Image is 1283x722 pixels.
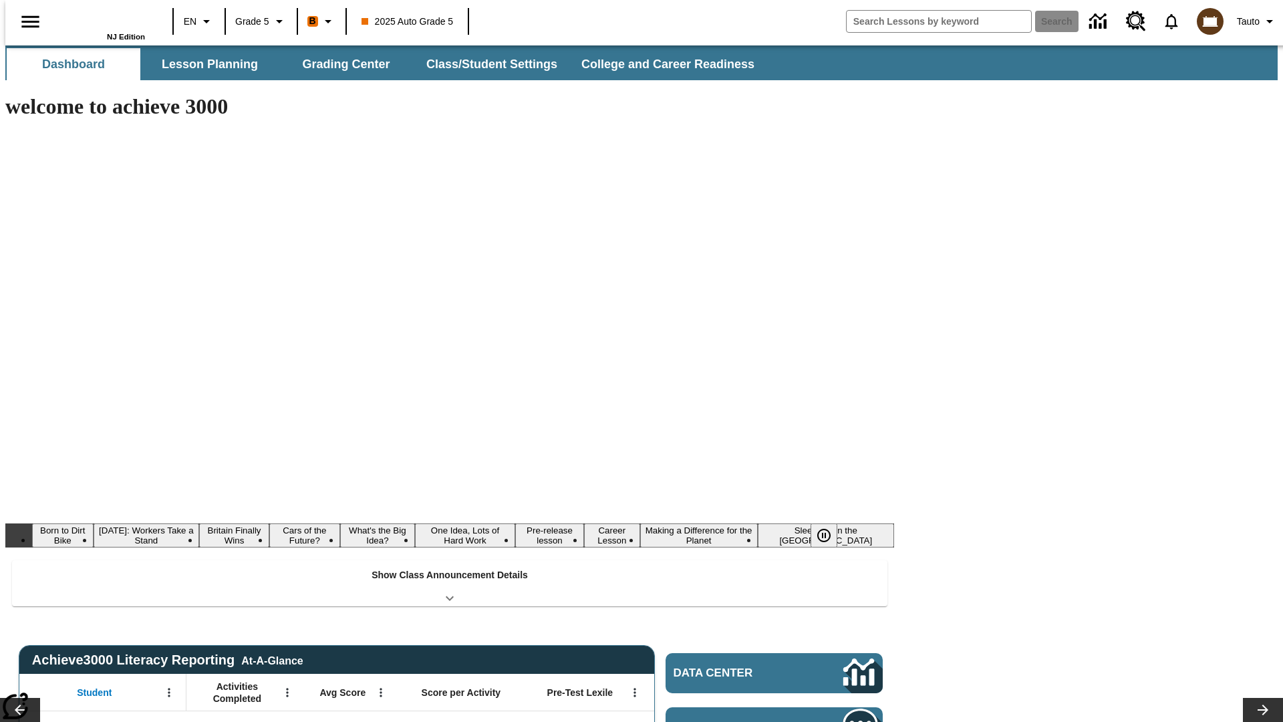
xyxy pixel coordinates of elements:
button: Slide 6 One Idea, Lots of Hard Work [415,523,515,548]
div: Show Class Announcement Details [12,560,887,606]
button: Language: EN, Select a language [178,9,221,33]
button: Slide 7 Pre-release lesson [515,523,584,548]
button: Open Menu [159,683,179,703]
button: Slide 3 Britain Finally Wins [199,523,269,548]
button: Select a new avatar [1189,4,1232,39]
button: Grading Center [279,48,413,80]
button: Slide 10 Sleepless in the Animal Kingdom [758,523,894,548]
a: Notifications [1154,4,1189,39]
img: avatar image [1197,8,1224,35]
div: SubNavbar [5,48,766,80]
div: At-A-Glance [241,652,303,667]
span: Data Center [674,667,799,680]
button: Dashboard [7,48,140,80]
button: Slide 4 Cars of the Future? [269,523,340,548]
a: Resource Center, Will open in new tab [1118,3,1154,39]
input: search field [847,11,1031,32]
span: B [309,13,316,29]
p: Show Class Announcement Details [372,568,528,582]
button: Slide 1 Born to Dirt Bike [32,523,94,548]
button: Lesson Planning [143,48,277,80]
div: SubNavbar [5,45,1278,80]
a: Data Center [666,653,883,693]
button: Grade: Grade 5, Select a grade [230,9,293,33]
span: Student [77,687,112,699]
span: Grade 5 [235,15,269,29]
button: Open Menu [625,683,645,703]
a: Data Center [1081,3,1118,40]
button: Slide 2 Labor Day: Workers Take a Stand [94,523,200,548]
span: Tauto [1237,15,1260,29]
button: Pause [811,523,837,548]
button: Open Menu [277,683,297,703]
span: Score per Activity [422,687,501,699]
button: Slide 9 Making a Difference for the Planet [640,523,758,548]
button: Lesson carousel, Next [1243,698,1283,722]
button: Boost Class color is orange. Change class color [302,9,341,33]
div: Home [58,5,145,41]
button: College and Career Readiness [571,48,765,80]
span: Avg Score [319,687,366,699]
span: Achieve3000 Literacy Reporting [32,652,303,668]
span: Activities Completed [193,681,281,705]
span: EN [184,15,196,29]
div: Pause [811,523,851,548]
span: 2025 Auto Grade 5 [362,15,454,29]
button: Open Menu [371,683,391,703]
button: Open side menu [11,2,50,41]
a: Home [58,6,145,33]
button: Class/Student Settings [416,48,568,80]
button: Slide 5 What's the Big Idea? [340,523,415,548]
h1: welcome to achieve 3000 [5,94,894,119]
button: Profile/Settings [1232,9,1283,33]
span: Pre-Test Lexile [547,687,613,699]
button: Slide 8 Career Lesson [584,523,640,548]
span: NJ Edition [107,33,145,41]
